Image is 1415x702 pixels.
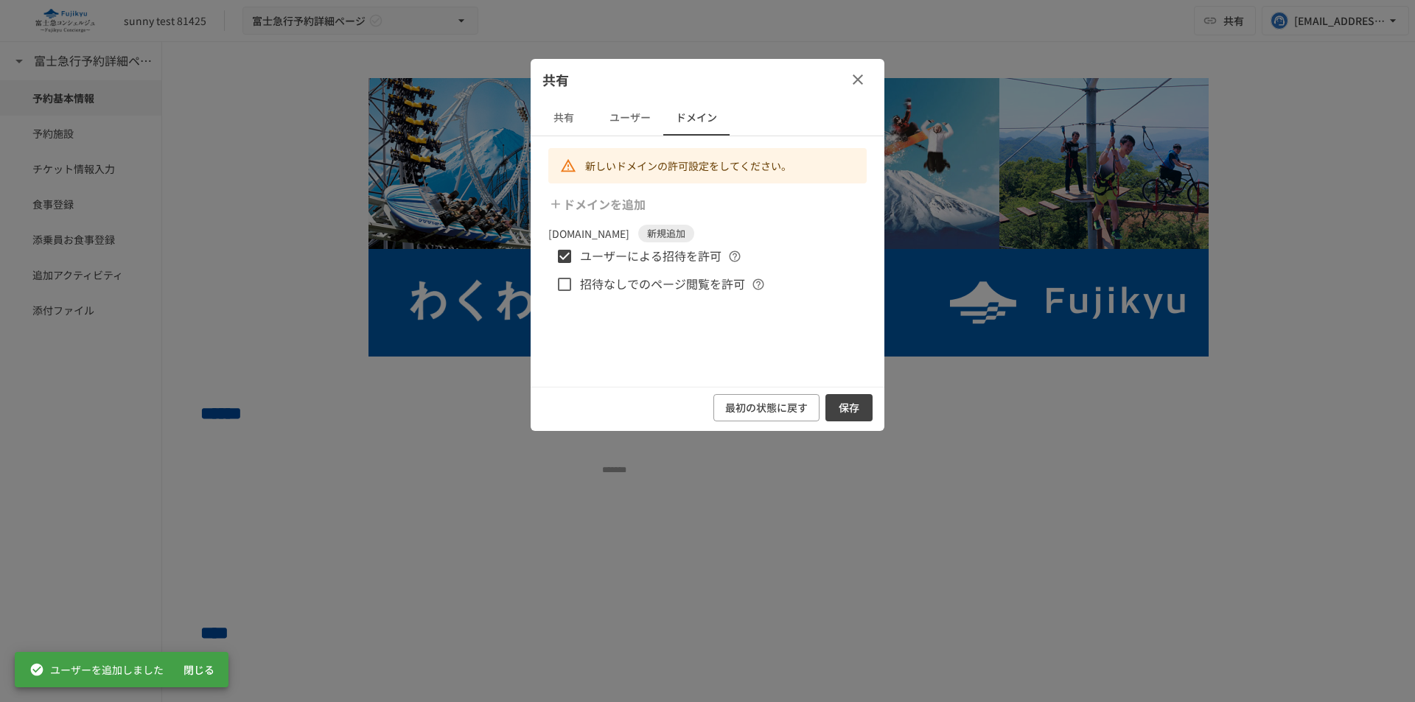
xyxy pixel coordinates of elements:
[713,394,820,421] button: 最初の状態に戻す
[531,100,597,136] button: 共有
[825,394,873,421] button: 保存
[531,59,884,100] div: 共有
[175,656,223,684] button: 閉じる
[29,656,164,683] div: ユーザーを追加しました
[548,225,629,242] p: [DOMAIN_NAME]
[597,100,663,136] button: ユーザー
[545,189,651,219] button: ドメインを追加
[580,275,745,294] span: 招待なしでのページ閲覧を許可
[585,152,792,179] div: 新しいドメインの許可設定をしてください。
[580,247,722,266] span: ユーザーによる招待を許可
[663,100,730,136] button: ドメイン
[638,226,694,241] span: 新規追加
